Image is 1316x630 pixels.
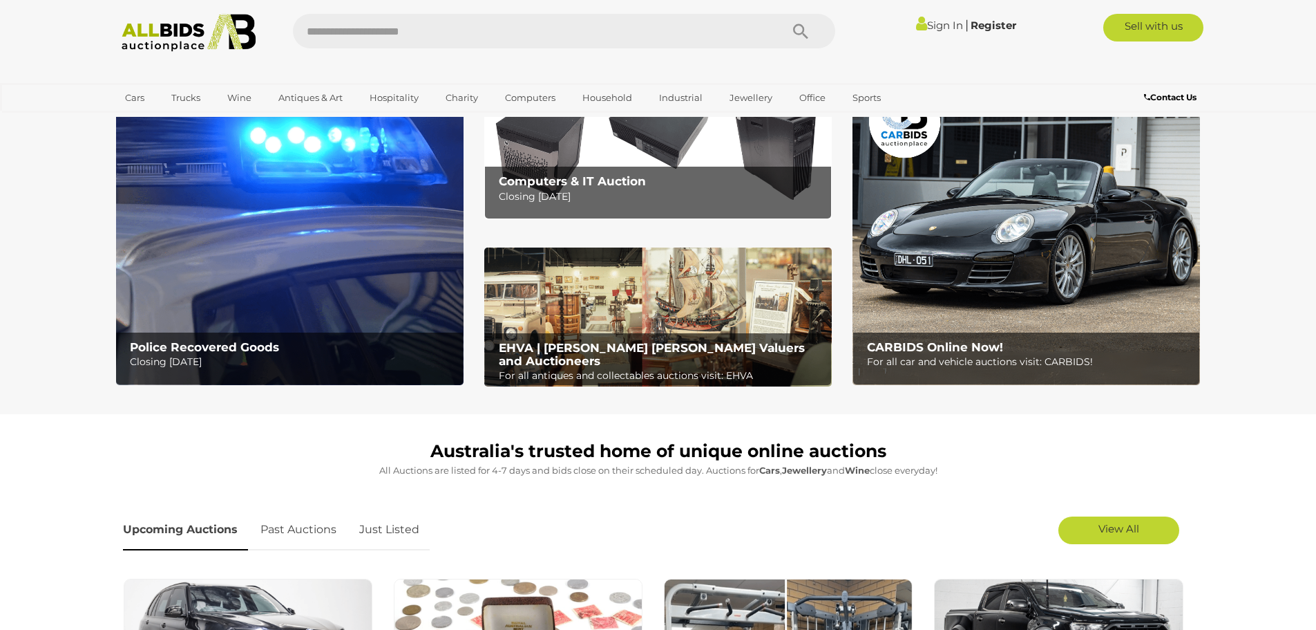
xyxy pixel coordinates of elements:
strong: Wine [845,465,870,476]
a: EHVA | Evans Hastings Valuers and Auctioneers EHVA | [PERSON_NAME] [PERSON_NAME] Valuers and Auct... [484,248,832,387]
a: Sports [843,86,890,109]
a: Hospitality [361,86,428,109]
b: Computers & IT Auction [499,174,646,188]
button: Search [766,14,835,48]
a: Antiques & Art [269,86,352,109]
a: Computers & IT Auction Computers & IT Auction Closing [DATE] [484,80,832,219]
p: Closing [DATE] [130,353,455,371]
a: Industrial [650,86,712,109]
strong: Jewellery [782,465,827,476]
a: Sign In [916,19,963,32]
a: [GEOGRAPHIC_DATA] [116,109,232,132]
img: EHVA | Evans Hastings Valuers and Auctioneers [484,248,832,387]
strong: Cars [759,465,780,476]
p: Closing [DATE] [499,188,824,205]
a: View All [1058,517,1179,544]
b: Police Recovered Goods [130,340,279,354]
b: EHVA | [PERSON_NAME] [PERSON_NAME] Valuers and Auctioneers [499,341,805,368]
a: Household [573,86,641,109]
a: Office [790,86,835,109]
img: Police Recovered Goods [116,80,464,385]
img: CARBIDS Online Now! [852,80,1200,385]
p: For all antiques and collectables auctions visit: EHVA [499,367,824,385]
span: | [965,17,969,33]
a: CARBIDS Online Now! CARBIDS Online Now! For all car and vehicle auctions visit: CARBIDS! [852,80,1200,385]
a: Upcoming Auctions [123,510,248,550]
img: Computers & IT Auction [484,80,832,219]
h1: Australia's trusted home of unique online auctions [123,442,1194,461]
a: Police Recovered Goods Police Recovered Goods Closing [DATE] [116,80,464,385]
a: Sell with us [1103,14,1203,41]
a: Wine [218,86,260,109]
a: Trucks [162,86,209,109]
a: Charity [437,86,487,109]
span: View All [1098,522,1139,535]
img: Allbids.com.au [114,14,264,52]
b: Contact Us [1144,92,1196,102]
a: Past Auctions [250,510,347,550]
a: Register [971,19,1016,32]
p: All Auctions are listed for 4-7 days and bids close on their scheduled day. Auctions for , and cl... [123,463,1194,479]
b: CARBIDS Online Now! [867,340,1003,354]
a: Cars [116,86,153,109]
a: Contact Us [1144,90,1200,105]
p: For all car and vehicle auctions visit: CARBIDS! [867,353,1192,371]
a: Computers [496,86,564,109]
a: Just Listed [349,510,430,550]
a: Jewellery [721,86,781,109]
